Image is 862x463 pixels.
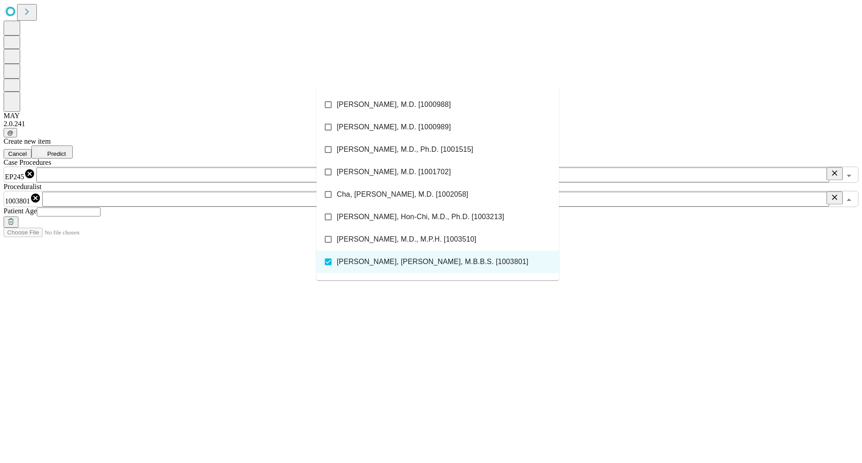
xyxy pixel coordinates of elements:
span: EP245 [5,173,24,181]
span: [PERSON_NAME], [PERSON_NAME], M.B.B.S. [1003801] [337,256,528,267]
span: Scheduled Procedure [4,159,51,166]
button: Clear [827,191,843,204]
span: [PERSON_NAME], M.D., Ph.D. [1001515] [337,144,473,155]
span: Predict [47,150,66,157]
button: Predict [31,146,73,159]
span: [PERSON_NAME], M.D. [1000989] [337,122,451,132]
span: [PERSON_NAME], Hon-Chi, M.D., Ph.D. [1003213] [337,212,504,222]
button: Close [843,194,855,207]
div: EP245 [5,168,35,181]
span: @ [7,129,13,136]
span: 1003801 [5,197,30,205]
button: Open [843,170,855,182]
span: Cha, [PERSON_NAME], M.D. [1002058] [337,189,468,200]
span: Patient Age [4,207,37,215]
button: Cancel [4,149,31,159]
span: [PERSON_NAME], M.D., M.P.H. [1003510] [337,234,476,245]
div: 1003801 [5,193,41,205]
div: 2.0.241 [4,120,858,128]
span: [PERSON_NAME], M.D. [1001702] [337,167,451,177]
div: MAY [4,112,858,120]
span: Kapa, [PERSON_NAME], M.D. [1003995] [337,279,472,290]
span: Cancel [8,150,27,157]
button: @ [4,128,17,137]
span: Proceduralist [4,183,41,190]
span: [PERSON_NAME], M.D. [1000988] [337,99,451,110]
span: Create new item [4,137,51,145]
button: Clear [827,167,843,180]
